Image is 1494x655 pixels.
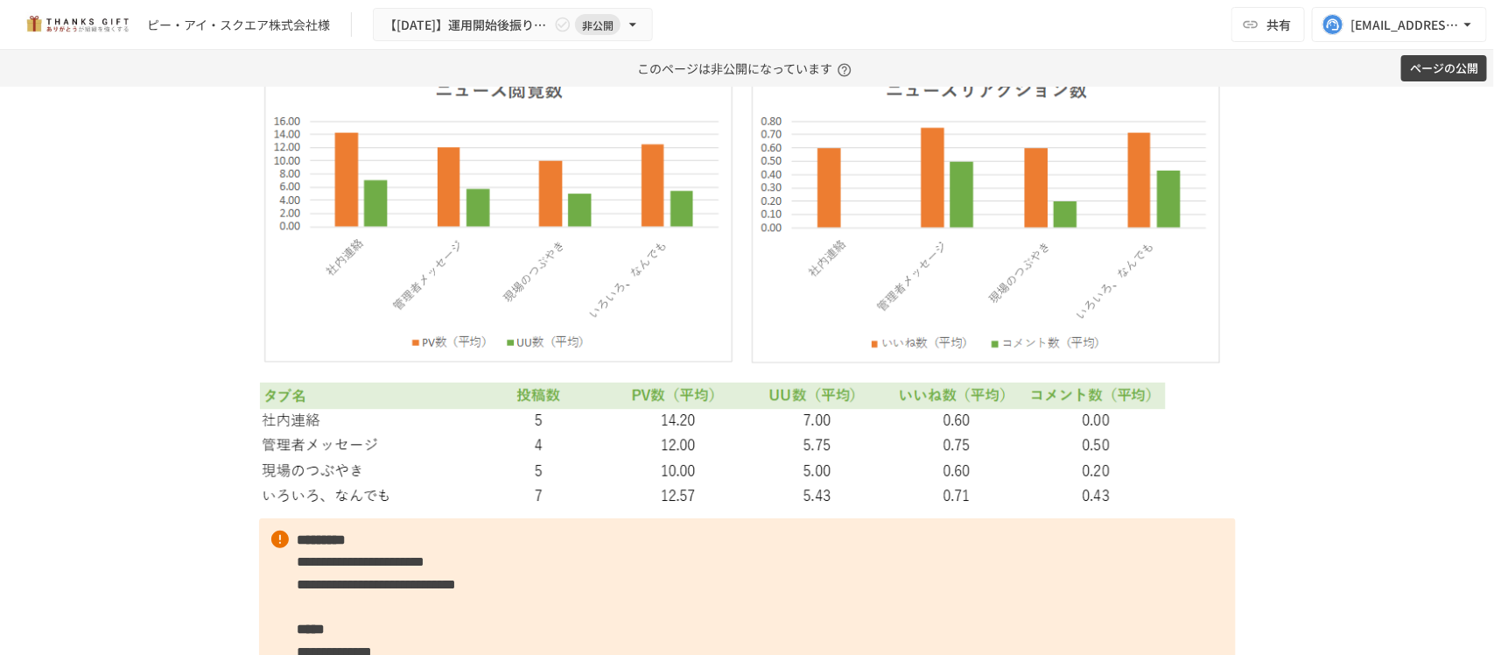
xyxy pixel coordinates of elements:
[1401,55,1487,82] button: ページの公開
[1350,14,1459,36] div: [EMAIL_ADDRESS][DOMAIN_NAME]
[1231,7,1305,42] button: 共有
[147,16,330,34] div: ピー・アイ・スクエア株式会社様
[637,50,857,87] p: このページは非公開になっています
[1266,15,1291,34] span: 共有
[21,11,133,39] img: mMP1OxWUAhQbsRWCurg7vIHe5HqDpP7qZo7fRoNLXQh
[1312,7,1487,42] button: [EMAIL_ADDRESS][DOMAIN_NAME]
[575,16,621,34] span: 非公開
[384,14,551,36] span: 【[DATE]】運用開始後振り返りミーティング
[373,8,653,42] button: 【[DATE]】運用開始後振り返りミーティング非公開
